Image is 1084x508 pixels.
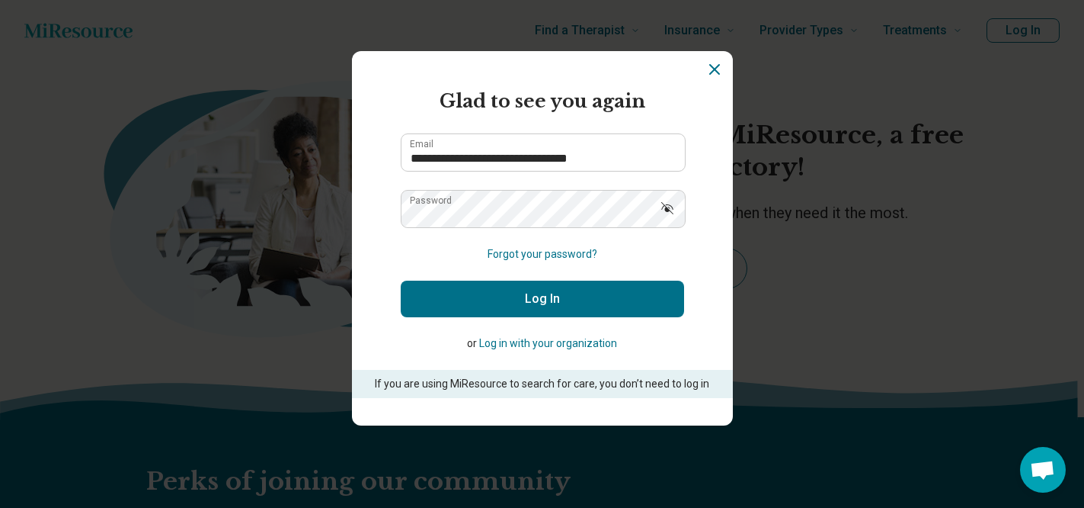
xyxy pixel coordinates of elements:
[479,336,617,352] button: Log in with your organization
[410,196,452,205] label: Password
[705,60,724,79] button: Dismiss
[401,88,684,115] h2: Glad to see you again
[401,281,684,317] button: Log In
[352,51,733,426] section: Login Dialog
[410,140,433,149] label: Email
[373,376,711,392] p: If you are using MiResource to search for care, you don’t need to log in
[488,246,597,262] button: Forgot your password?
[401,336,684,352] p: or
[651,190,684,227] button: Show password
